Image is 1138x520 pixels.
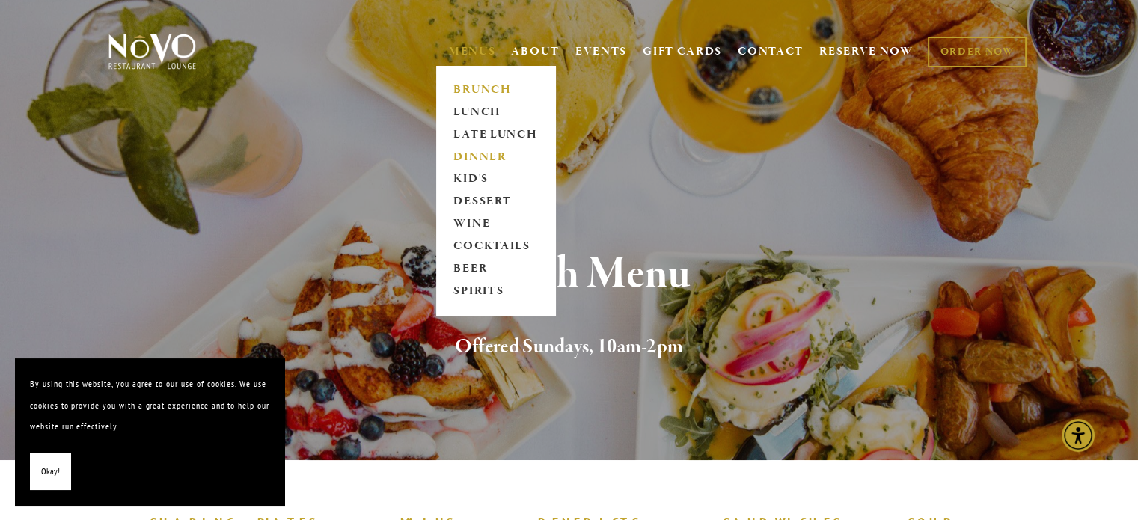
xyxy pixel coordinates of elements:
[133,331,1006,363] h2: Offered Sundays, 10am-2pm
[449,101,542,123] a: LUNCH
[449,236,542,258] a: COCKTAILS
[449,191,542,213] a: DESSERT
[449,168,542,191] a: KID'S
[133,250,1006,299] h1: Brunch Menu
[105,33,199,70] img: Novo Restaurant &amp; Lounge
[449,44,496,59] a: MENUS
[738,37,804,66] a: CONTACT
[511,44,560,59] a: ABOUT
[30,453,71,491] button: Okay!
[643,37,722,66] a: GIFT CARDS
[575,44,627,59] a: EVENTS
[41,461,60,483] span: Okay!
[15,358,284,505] section: Cookie banner
[449,123,542,146] a: LATE LUNCH
[30,373,269,438] p: By using this website, you agree to our use of cookies. We use cookies to provide you with a grea...
[449,146,542,168] a: DINNER
[449,79,542,101] a: BRUNCH
[819,37,914,66] a: RESERVE NOW
[449,258,542,281] a: BEER
[928,37,1026,67] a: ORDER NOW
[449,213,542,236] a: WINE
[449,281,542,303] a: SPIRITS
[1062,419,1095,452] div: Accessibility Menu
